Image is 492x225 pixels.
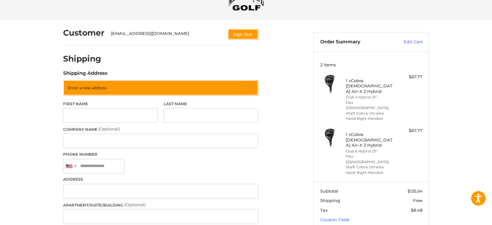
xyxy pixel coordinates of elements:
a: Enter or select a different address [63,80,258,96]
h2: Shipping [63,54,101,64]
small: (Optional) [98,126,120,131]
li: Shaft Cobra Ultralite [346,164,395,170]
div: $67.77 [397,74,422,80]
li: Shaft Cobra Ultralite [346,111,395,116]
div: United States: +1 [63,159,78,173]
button: Sign Out [228,29,258,39]
div: $67.77 [397,128,422,134]
span: Shipping [320,198,340,203]
span: Enter a new address [68,85,107,91]
li: Club 6 Hybrid 27° [346,149,395,154]
a: Edit Cart [390,39,422,45]
small: (Optional) [124,202,146,207]
li: Hand Right-Handed [346,116,395,121]
li: Club 4 Hybrid 21° [346,95,395,100]
span: $8.48 [411,208,422,213]
li: Hand Right-Handed [346,170,395,175]
span: $135.54 [408,188,422,194]
label: Company Name [63,126,258,132]
h2: Customer [63,28,104,38]
label: Phone Number [63,152,258,157]
h3: Order Summary [320,39,390,45]
legend: Shipping Address [63,70,107,80]
label: First Name [63,101,158,107]
h4: 1 x Cobra [DEMOGRAPHIC_DATA] Air-X 2 Hybrid [346,78,395,94]
span: Subtotal [320,188,338,194]
h4: 1 x Cobra [DEMOGRAPHIC_DATA] Air-X 2 Hybrid [346,132,395,148]
label: Address [63,176,258,182]
label: Apartment/Suite/Building [63,202,258,208]
span: Tax [320,208,328,213]
label: Last Name [164,101,258,107]
li: Flex [DEMOGRAPHIC_DATA] [346,100,395,111]
a: Coupon Code [320,217,349,222]
li: Flex [DEMOGRAPHIC_DATA] [346,154,395,164]
span: Free [413,198,422,203]
div: [EMAIL_ADDRESS][DOMAIN_NAME] [111,30,222,39]
h3: 2 Items [320,62,422,67]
